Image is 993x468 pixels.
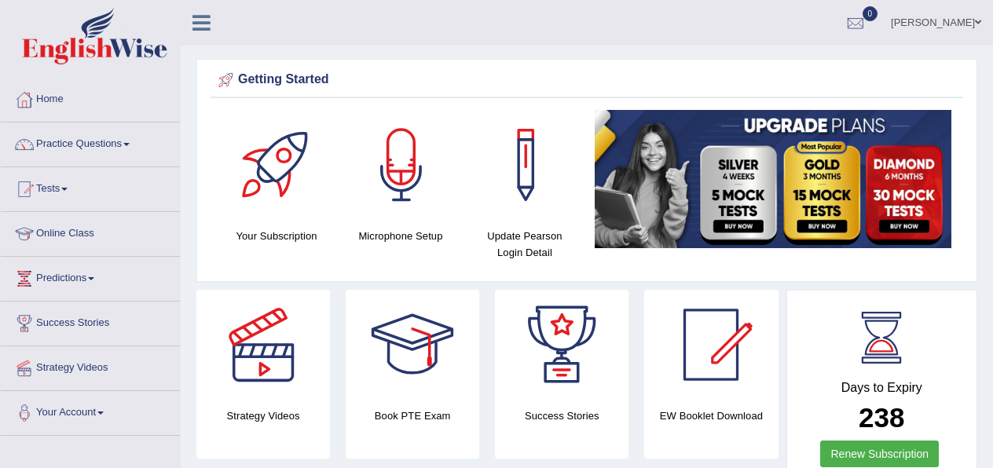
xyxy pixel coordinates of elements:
[1,78,180,117] a: Home
[495,408,628,424] h4: Success Stories
[804,381,960,395] h4: Days to Expiry
[595,110,951,248] img: small5.jpg
[1,257,180,296] a: Predictions
[1,122,180,162] a: Practice Questions
[222,228,331,244] h4: Your Subscription
[863,6,878,21] span: 0
[1,167,180,207] a: Tests
[1,212,180,251] a: Online Class
[644,408,778,424] h4: EW Booklet Download
[820,441,939,467] a: Renew Subscription
[859,402,904,433] b: 238
[214,68,959,92] div: Getting Started
[1,391,180,430] a: Your Account
[471,228,579,261] h4: Update Pearson Login Detail
[1,302,180,341] a: Success Stories
[1,346,180,386] a: Strategy Videos
[346,408,479,424] h4: Book PTE Exam
[346,228,455,244] h4: Microphone Setup
[196,408,330,424] h4: Strategy Videos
